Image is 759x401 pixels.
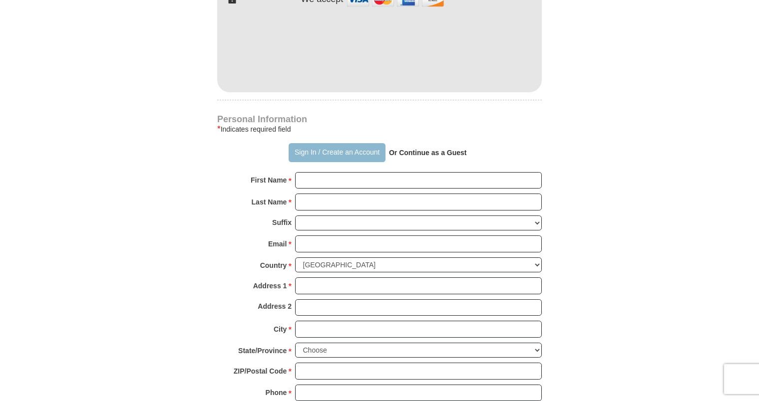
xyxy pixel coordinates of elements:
div: Indicates required field [217,123,542,135]
strong: Last Name [252,195,287,209]
button: Sign In / Create an Account [289,143,385,162]
strong: Address 2 [258,299,292,313]
strong: Or Continue as a Guest [389,149,467,157]
strong: Email [268,237,287,251]
strong: City [274,322,287,336]
strong: ZIP/Postal Code [234,364,287,378]
strong: Phone [266,386,287,400]
strong: First Name [251,173,287,187]
strong: Address 1 [253,279,287,293]
strong: Country [260,258,287,272]
h4: Personal Information [217,115,542,123]
strong: State/Province [238,344,287,358]
strong: Suffix [272,215,292,229]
